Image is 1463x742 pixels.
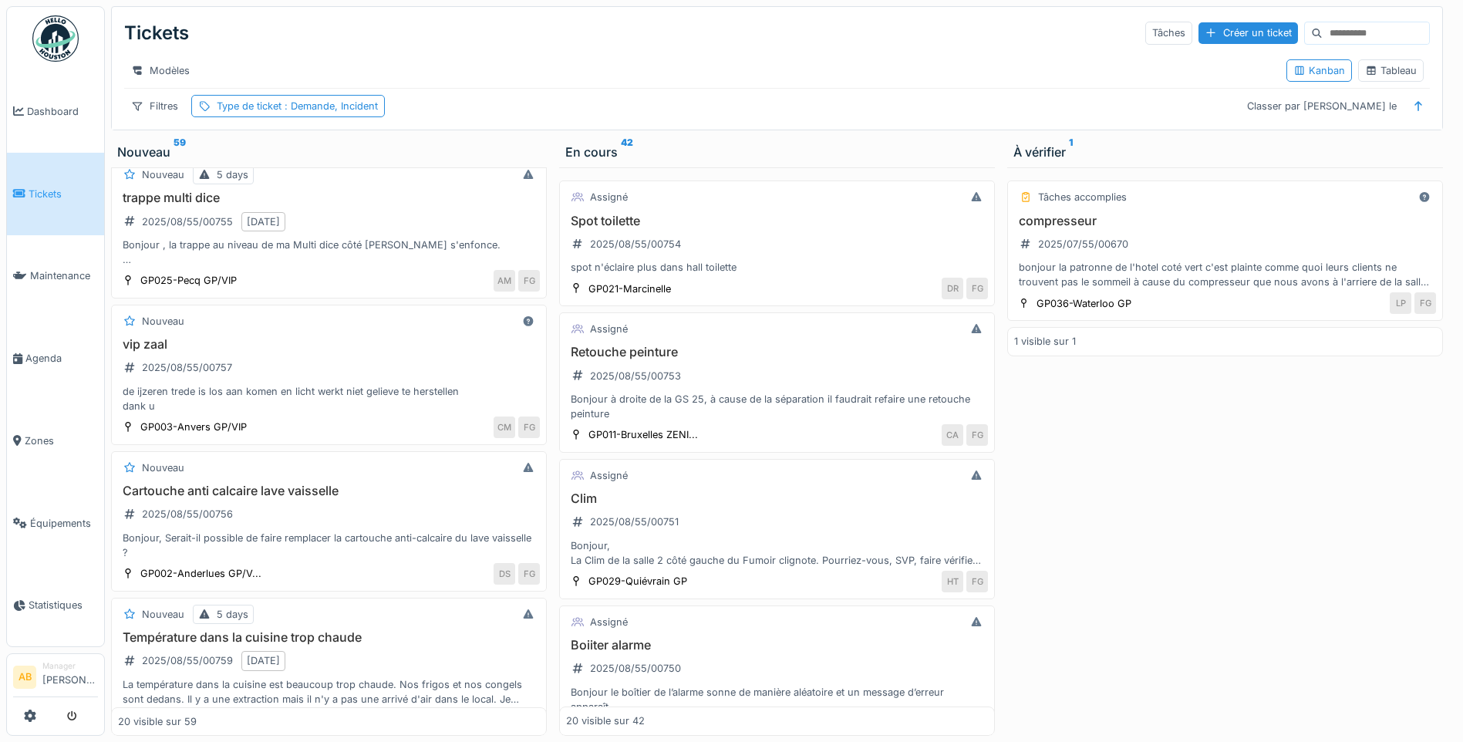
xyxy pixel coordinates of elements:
div: Assigné [590,190,628,204]
span: Tickets [29,187,98,201]
h3: trappe multi dice [118,191,540,205]
a: Dashboard [7,70,104,153]
div: [DATE] [247,653,280,668]
div: Assigné [590,322,628,336]
div: Tâches accomplies [1038,190,1127,204]
div: 2025/08/55/00756 [142,507,233,521]
span: Maintenance [30,268,98,283]
div: Bonjour , la trappe au niveau de ma Multi dice côté [PERSON_NAME] s'enfonce. bien à vous [118,238,540,267]
li: AB [13,666,36,689]
div: Classer par [PERSON_NAME] le [1240,95,1404,117]
div: Nouveau [117,143,541,161]
a: Tickets [7,153,104,235]
a: Équipements [7,482,104,565]
div: 2025/08/55/00754 [590,237,681,251]
div: Assigné [590,615,628,629]
div: AM [494,270,515,292]
div: GP003-Anvers GP/VIP [140,420,247,434]
div: FG [966,571,988,592]
div: 5 days [217,607,248,622]
a: Statistiques [7,565,104,647]
div: 20 visible sur 42 [566,714,645,729]
div: FG [966,424,988,446]
div: HT [942,571,963,592]
div: À vérifier [1013,143,1437,161]
a: AB Manager[PERSON_NAME] [13,660,98,697]
span: Équipements [30,516,98,531]
div: Tâches [1145,22,1192,44]
img: Badge_color-CXgf-gQk.svg [32,15,79,62]
h3: Retouche peinture [566,345,988,359]
div: CA [942,424,963,446]
sup: 42 [621,143,633,161]
div: LP [1390,292,1411,314]
div: DR [942,278,963,299]
div: Tableau [1365,63,1417,78]
div: Filtres [124,95,185,117]
a: Agenda [7,317,104,400]
div: Nouveau [142,314,184,329]
h3: vip zaal [118,337,540,352]
div: GP029-Quiévrain GP [588,574,687,589]
div: En cours [565,143,989,161]
div: 2025/08/55/00750 [590,661,681,676]
div: Modèles [124,59,197,82]
div: Type de ticket [217,99,378,113]
div: Nouveau [142,167,184,182]
div: Kanban [1293,63,1345,78]
span: Agenda [25,351,98,366]
div: FG [518,417,540,438]
div: FG [1414,292,1436,314]
div: 2025/08/55/00753 [590,369,681,383]
div: GP002-Anderlues GP/V... [140,566,261,581]
div: 2025/08/55/00757 [142,360,232,375]
div: FG [966,278,988,299]
h3: Boiiter alarme [566,638,988,653]
li: [PERSON_NAME] [42,660,98,693]
div: GP021-Marcinelle [588,282,671,296]
div: Nouveau [142,460,184,475]
div: 2025/08/55/00755 [142,214,233,229]
sup: 1 [1069,143,1073,161]
div: Nouveau [142,607,184,622]
div: Bonjour le boîtier de l’alarme sonne de manière aléatoire et un message d’erreur apparaît [566,685,988,714]
div: 20 visible sur 59 [118,714,197,729]
span: Statistiques [29,598,98,612]
div: 5 days [217,167,248,182]
a: Maintenance [7,235,104,318]
sup: 59 [174,143,186,161]
div: bonjour la patronne de l'hotel coté vert c'est plainte comme quoi leurs clients ne trouvent pas l... [1014,260,1436,289]
span: : Demande, Incident [281,100,378,112]
div: Créer un ticket [1198,22,1298,43]
div: 1 visible sur 1 [1014,334,1076,349]
div: CM [494,417,515,438]
h3: Spot toilette [566,214,988,228]
div: 2025/08/55/00759 [142,653,233,668]
div: GP011-Bruxelles ZENI... [588,427,698,442]
div: FG [518,270,540,292]
div: Assigné [590,468,628,483]
div: 2025/07/55/00670 [1038,237,1128,251]
div: Bonjour, La Clim de la salle 2 côté gauche du Fumoir clignote. Pourriez-vous, SVP, faire vérifier... [566,538,988,568]
div: GP025-Pecq GP/VIP [140,273,237,288]
h3: compresseur [1014,214,1436,228]
a: Zones [7,400,104,482]
div: 2025/08/55/00751 [590,514,679,529]
div: DS [494,563,515,585]
h3: Température dans la cuisine trop chaude [118,630,540,645]
div: Tickets [124,13,189,53]
div: Bonjour, Serait-il possible de faire remplacer la cartouche anti-calcaire du lave vaisselle ? [118,531,540,560]
div: La température dans la cuisine est beaucoup trop chaude. Nos frigos et nos congels sont dedans. I... [118,677,540,707]
div: Manager [42,660,98,672]
div: FG [518,563,540,585]
div: de ijzeren trede is los aan komen en licht werkt niet gelieve te herstellen dank u [118,384,540,413]
div: Bonjour à droite de la GS 25, à cause de la séparation il faudrait refaire une retouche peinture [566,392,988,421]
span: Dashboard [27,104,98,119]
div: [DATE] [247,214,280,229]
h3: Clim [566,491,988,506]
div: spot n'éclaire plus dans hall toilette [566,260,988,275]
h3: Cartouche anti calcaire lave vaisselle [118,484,540,498]
span: Zones [25,433,98,448]
div: GP036-Waterloo GP [1037,296,1131,311]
